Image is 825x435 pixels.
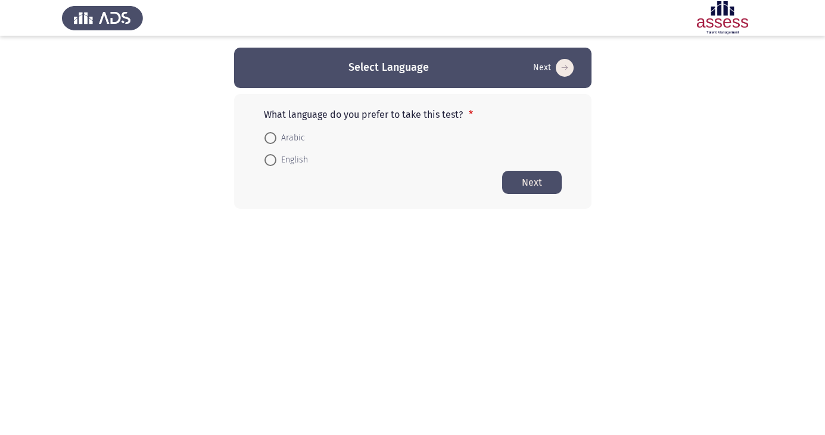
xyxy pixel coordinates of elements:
[348,60,429,75] h3: Select Language
[264,109,562,120] p: What language do you prefer to take this test?
[530,58,577,77] button: Start assessment
[502,171,562,194] button: Start assessment
[276,131,305,145] span: Arabic
[276,153,308,167] span: English
[62,1,143,35] img: Assess Talent Management logo
[682,1,763,35] img: Assessment logo of ASSESS Focus 4 Module Assessment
